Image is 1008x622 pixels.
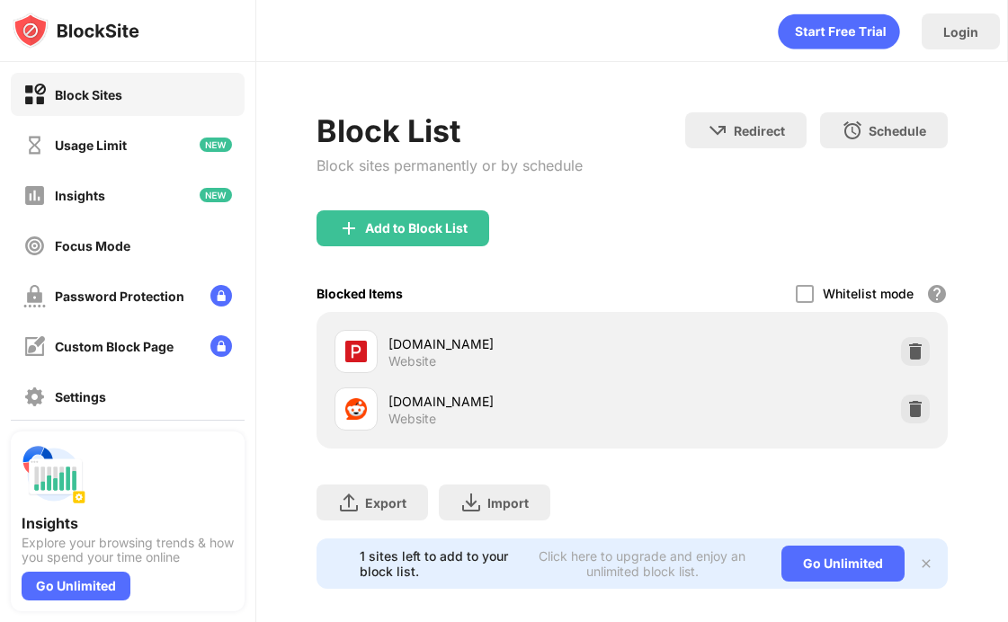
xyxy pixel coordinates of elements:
img: logo-blocksite.svg [13,13,139,49]
div: animation [778,13,900,49]
div: Schedule [869,123,926,138]
div: Block List [317,112,583,149]
div: Export [365,495,406,511]
div: Go Unlimited [22,572,130,600]
img: customize-block-page-off.svg [23,335,46,358]
img: lock-menu.svg [210,335,232,357]
img: new-icon.svg [200,138,232,152]
img: lock-menu.svg [210,285,232,307]
div: Explore your browsing trends & how you spend your time online [22,536,234,564]
img: time-usage-off.svg [23,134,46,156]
img: block-on.svg [23,84,46,106]
div: Click here to upgrade and enjoy an unlimited block list. [524,548,759,579]
div: Focus Mode [55,238,130,253]
img: new-icon.svg [200,188,232,202]
div: Import [487,495,529,511]
img: favicons [345,341,367,362]
img: password-protection-off.svg [23,285,46,307]
div: Website [388,411,436,427]
div: Custom Block Page [55,339,174,354]
div: Whitelist mode [823,286,914,301]
div: Add to Block List [365,221,468,235]
img: push-insights.svg [22,442,86,507]
div: Go Unlimited [781,546,905,582]
div: Block sites permanently or by schedule [317,156,583,174]
div: Insights [22,514,234,532]
div: Block Sites [55,87,122,102]
div: Login [943,24,978,40]
div: 1 sites left to add to your block list. [360,548,513,579]
img: settings-off.svg [23,386,46,408]
div: Redirect [734,123,785,138]
img: focus-off.svg [23,235,46,257]
div: Settings [55,389,106,404]
div: Usage Limit [55,138,127,153]
div: Website [388,353,436,369]
img: favicons [345,398,367,420]
div: Blocked Items [317,286,403,301]
div: Insights [55,188,105,203]
div: [DOMAIN_NAME] [388,334,632,353]
div: [DOMAIN_NAME] [388,392,632,411]
div: Password Protection [55,289,184,304]
img: insights-off.svg [23,184,46,207]
img: x-button.svg [919,556,933,571]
